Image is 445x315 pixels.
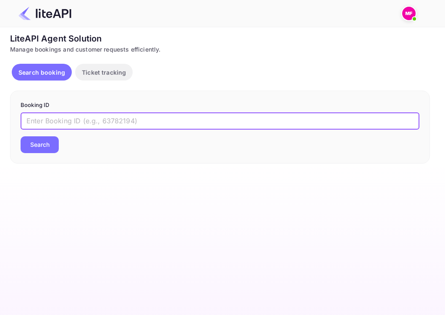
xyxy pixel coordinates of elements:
[21,101,419,109] p: Booking ID
[402,7,416,20] img: Matt F
[10,45,430,54] div: Manage bookings and customer requests efficiently.
[21,136,59,153] button: Search
[21,113,419,130] input: Enter Booking ID (e.g., 63782194)
[18,7,71,20] img: LiteAPI Logo
[10,32,430,45] div: LiteAPI Agent Solution
[18,68,65,77] p: Search booking
[82,68,126,77] p: Ticket tracking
